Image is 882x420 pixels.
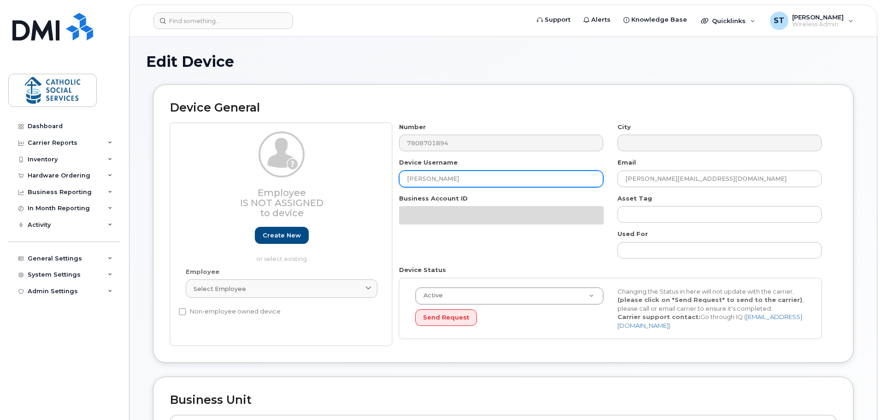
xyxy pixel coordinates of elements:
[617,158,636,167] label: Email
[260,207,304,219] span: to device
[186,254,377,263] p: or select existing
[179,306,281,317] label: Non-employee owned device
[399,123,426,131] label: Number
[399,158,458,167] label: Device Username
[617,313,802,329] a: [EMAIL_ADDRESS][DOMAIN_NAME]
[617,123,631,131] label: City
[194,284,246,293] span: Select employee
[418,291,443,300] span: Active
[170,101,836,114] h2: Device General
[179,308,186,315] input: Non-employee owned device
[146,53,860,70] h1: Edit Device
[399,194,468,203] label: Business Account ID
[399,266,446,274] label: Device Status
[617,194,652,203] label: Asset Tag
[186,267,219,276] label: Employee
[186,279,377,298] a: Select employee
[240,197,323,208] span: Is not assigned
[415,309,477,326] button: Send Request
[255,227,309,244] a: Create new
[617,296,802,303] strong: (please click on "Send Request" to send to the carrier)
[186,188,377,218] h3: Employee
[170,394,836,407] h2: Business Unit
[611,287,813,330] div: Changing the Status in here will not update with the carrier, , please call or email carrier to e...
[617,313,700,320] strong: Carrier support contact:
[617,230,648,238] label: Used For
[416,288,603,304] a: Active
